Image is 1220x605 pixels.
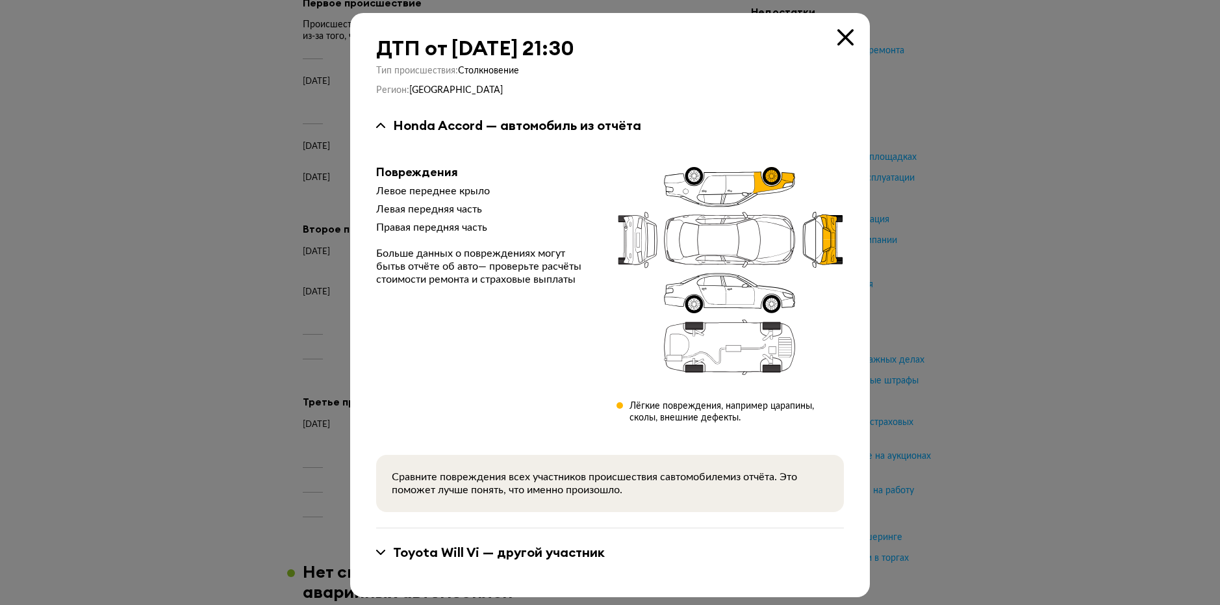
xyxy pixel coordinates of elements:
[376,247,596,286] div: Больше данных о повреждениях могут быть в отчёте об авто — проверьте расчёты стоимости ремонта и ...
[376,65,844,77] div: Тип происшествия :
[629,400,844,424] div: Лёгкие повреждения, например царапины, сколы, внешние дефекты.
[376,185,596,198] div: Левое переднее крыло
[392,470,828,496] div: Сравните повреждения всех участников происшествия с автомобилем из отчёта. Это поможет лучше поня...
[458,66,519,75] span: Столкновение
[376,221,596,234] div: Правая передняя часть
[376,36,844,60] div: ДТП от [DATE] 21:30
[393,544,605,561] div: Toyota Will Vi — другой участник
[393,117,641,134] div: Honda Accord — автомобиль из отчёта
[409,86,503,95] span: [GEOGRAPHIC_DATA]
[376,203,596,216] div: Левая передняя часть
[376,165,596,179] div: Повреждения
[376,84,844,96] div: Регион :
